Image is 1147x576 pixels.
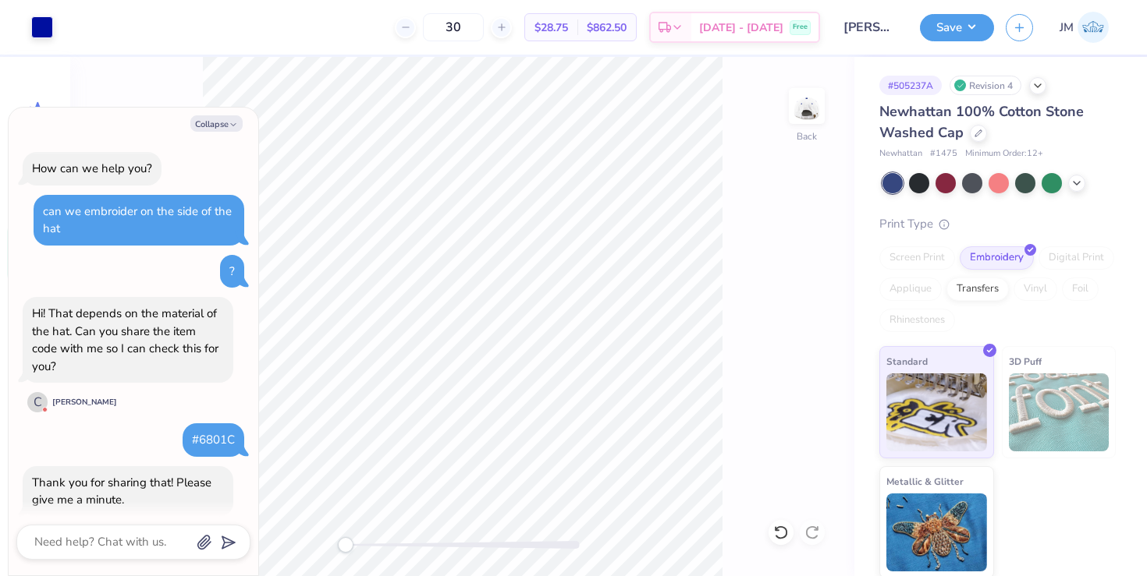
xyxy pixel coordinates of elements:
[879,309,955,332] div: Rhinestones
[587,19,627,36] span: $862.50
[879,76,942,95] div: # 505237A
[879,147,922,161] span: Newhattan
[192,432,235,447] div: #6801C
[1009,373,1110,451] img: 3D Puff
[886,353,928,369] span: Standard
[32,161,152,176] div: How can we help you?
[43,203,232,237] div: can we embroider on the side of the hat
[960,246,1034,270] div: Embroidery
[920,14,994,41] button: Save
[886,493,987,571] img: Metallic & Glitter
[886,373,987,451] img: Standard
[879,102,1084,142] span: Newhattan 100% Cotton Stone Washed Cap
[946,277,1009,301] div: Transfers
[1062,277,1099,301] div: Foil
[534,19,568,36] span: $28.75
[1078,12,1109,43] img: Jordyn Miller
[879,277,942,301] div: Applique
[229,263,235,279] div: ?
[879,246,955,270] div: Screen Print
[879,215,1116,233] div: Print Type
[832,12,908,43] input: Untitled Design
[950,76,1021,95] div: Revision 4
[886,473,964,489] span: Metallic & Glitter
[423,13,484,41] input: – –
[52,397,117,408] div: [PERSON_NAME]
[965,147,1043,161] span: Minimum Order: 12 +
[190,115,243,132] button: Collapse
[930,147,957,161] span: # 1475
[699,19,783,36] span: [DATE] - [DATE]
[338,537,353,553] div: Accessibility label
[27,392,48,412] div: C
[32,306,218,374] div: Hi! That depends on the material of the hat. Can you share the item code with me so I can check t...
[793,22,808,33] span: Free
[1053,12,1116,43] a: JM
[1009,353,1042,369] span: 3D Puff
[1060,19,1074,37] span: JM
[791,90,822,122] img: Back
[797,129,817,143] div: Back
[1014,277,1057,301] div: Vinyl
[32,475,211,508] div: Thank you for sharing that! Please give me a minute.
[1039,246,1114,270] div: Digital Print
